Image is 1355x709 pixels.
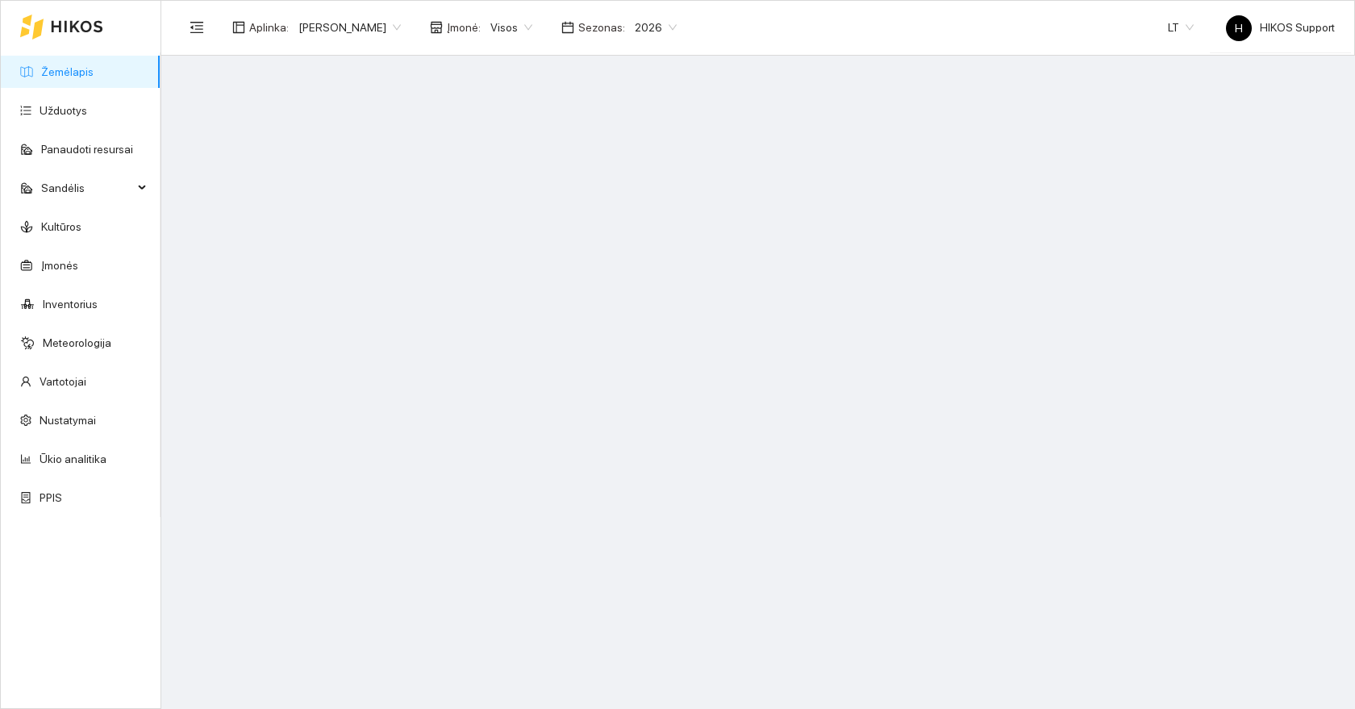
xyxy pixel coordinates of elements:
[43,336,111,349] a: Meteorologija
[447,19,481,36] span: Įmonė :
[232,21,245,34] span: layout
[430,21,443,34] span: shop
[40,491,62,504] a: PPIS
[181,11,213,44] button: menu-fold
[490,15,532,40] span: Visos
[249,19,289,36] span: Aplinka :
[41,172,133,204] span: Sandėlis
[40,414,96,427] a: Nustatymai
[41,220,81,233] a: Kultūros
[40,375,86,388] a: Vartotojai
[40,104,87,117] a: Užduotys
[41,143,133,156] a: Panaudoti resursai
[41,65,94,78] a: Žemėlapis
[298,15,401,40] span: Paulius
[41,259,78,272] a: Įmonės
[40,453,106,465] a: Ūkio analitika
[1226,21,1335,34] span: HIKOS Support
[578,19,625,36] span: Sezonas :
[1235,15,1243,41] span: H
[1168,15,1194,40] span: LT
[43,298,98,311] a: Inventorius
[561,21,574,34] span: calendar
[635,15,677,40] span: 2026
[190,20,204,35] span: menu-fold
